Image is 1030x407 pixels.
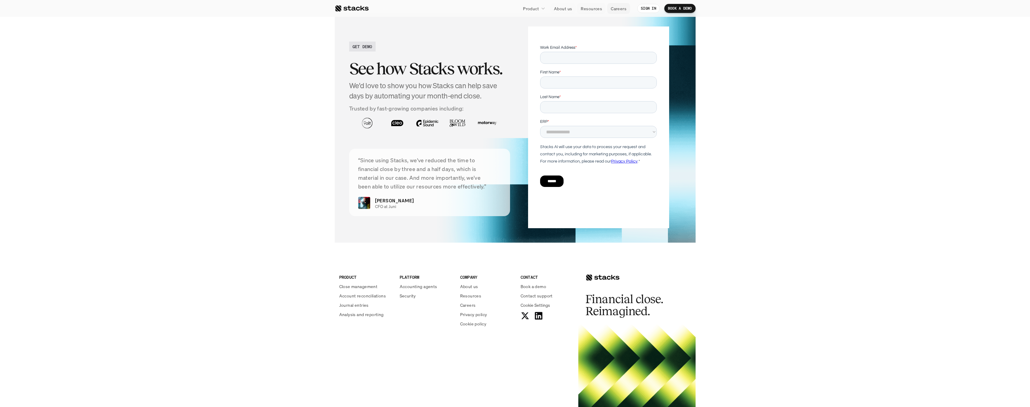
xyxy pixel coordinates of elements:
[611,5,626,12] p: Careers
[339,302,369,308] p: Journal entries
[349,104,510,113] p: Trusted by fast-growing companies including:
[521,302,550,308] button: Cookie Trigger
[349,59,510,78] h2: See how Stacks works.
[339,311,392,318] a: Analysis and reporting
[339,293,386,299] p: Account reconciliations
[400,283,437,290] p: Accounting agents
[460,283,478,290] p: About us
[460,293,513,299] a: Resources
[339,274,392,280] p: PRODUCT
[577,3,606,14] a: Resources
[521,293,553,299] p: Contact support
[664,4,696,13] a: BOOK A DEMO
[523,5,539,12] p: Product
[521,302,550,308] span: Cookie Settings
[400,293,453,299] a: Security
[339,283,378,290] p: Close management
[637,4,660,13] a: SIGN IN
[540,45,657,192] iframe: Form 1
[460,321,486,327] p: Cookie policy
[668,6,692,11] p: BOOK A DEMO
[460,283,513,290] a: About us
[339,311,384,318] p: Analysis and reporting
[586,293,676,317] h2: Financial close. Reimagined.
[460,302,476,308] p: Careers
[352,43,372,50] h2: GET DEMO
[521,293,574,299] a: Contact support
[460,311,513,318] a: Privacy policy
[460,293,481,299] p: Resources
[460,302,513,308] a: Careers
[358,156,501,191] p: “Since using Stacks, we've reduced the time to financial close by three and a half days, which is...
[550,3,576,14] a: About us
[400,274,453,280] p: PLATFORM
[400,293,416,299] p: Security
[641,6,656,11] p: SIGN IN
[460,321,513,327] a: Cookie policy
[521,283,574,290] a: Book a demo
[339,302,392,308] a: Journal entries
[460,274,513,280] p: COMPANY
[400,283,453,290] a: Accounting agents
[554,5,572,12] p: About us
[375,197,414,204] p: [PERSON_NAME]
[521,274,574,280] p: CONTACT
[521,283,546,290] p: Book a demo
[375,204,496,209] p: CFO at Juni
[581,5,602,12] p: Resources
[607,3,630,14] a: Careers
[349,81,510,101] h4: We'd love to show you how Stacks can help save days by automating your month-end close.
[339,293,392,299] a: Account reconciliations
[460,311,487,318] p: Privacy policy
[339,283,392,290] a: Close management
